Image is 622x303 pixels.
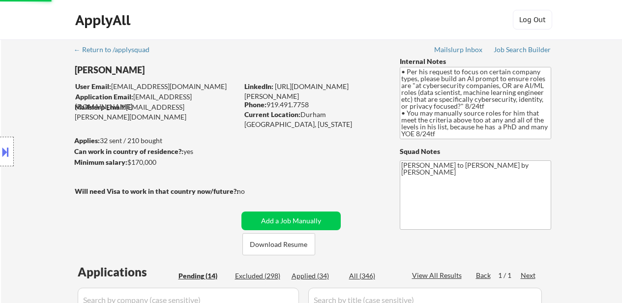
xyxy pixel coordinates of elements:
[412,271,465,280] div: View All Results
[235,271,284,281] div: Excluded (298)
[400,57,551,66] div: Internal Notes
[74,46,159,56] a: ← Return to /applysquad
[242,233,315,255] button: Download Resume
[494,46,551,53] div: Job Search Builder
[434,46,483,56] a: Mailslurp Inbox
[244,110,300,119] strong: Current Location:
[513,10,552,30] button: Log Out
[244,110,384,129] div: Durham [GEOGRAPHIC_DATA], [US_STATE]
[237,186,265,196] div: no
[74,46,159,53] div: ← Return to /applysquad
[349,271,398,281] div: All (346)
[292,271,341,281] div: Applied (34)
[75,12,133,29] div: ApplyAll
[498,271,521,280] div: 1 / 1
[244,82,273,91] strong: LinkedIn:
[78,266,175,278] div: Applications
[400,147,551,156] div: Squad Notes
[244,100,267,109] strong: Phone:
[494,46,551,56] a: Job Search Builder
[434,46,483,53] div: Mailslurp Inbox
[244,100,384,110] div: 919.491.7758
[178,271,228,281] div: Pending (14)
[476,271,492,280] div: Back
[521,271,536,280] div: Next
[244,82,349,100] a: [URL][DOMAIN_NAME][PERSON_NAME]
[241,212,341,230] button: Add a Job Manually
